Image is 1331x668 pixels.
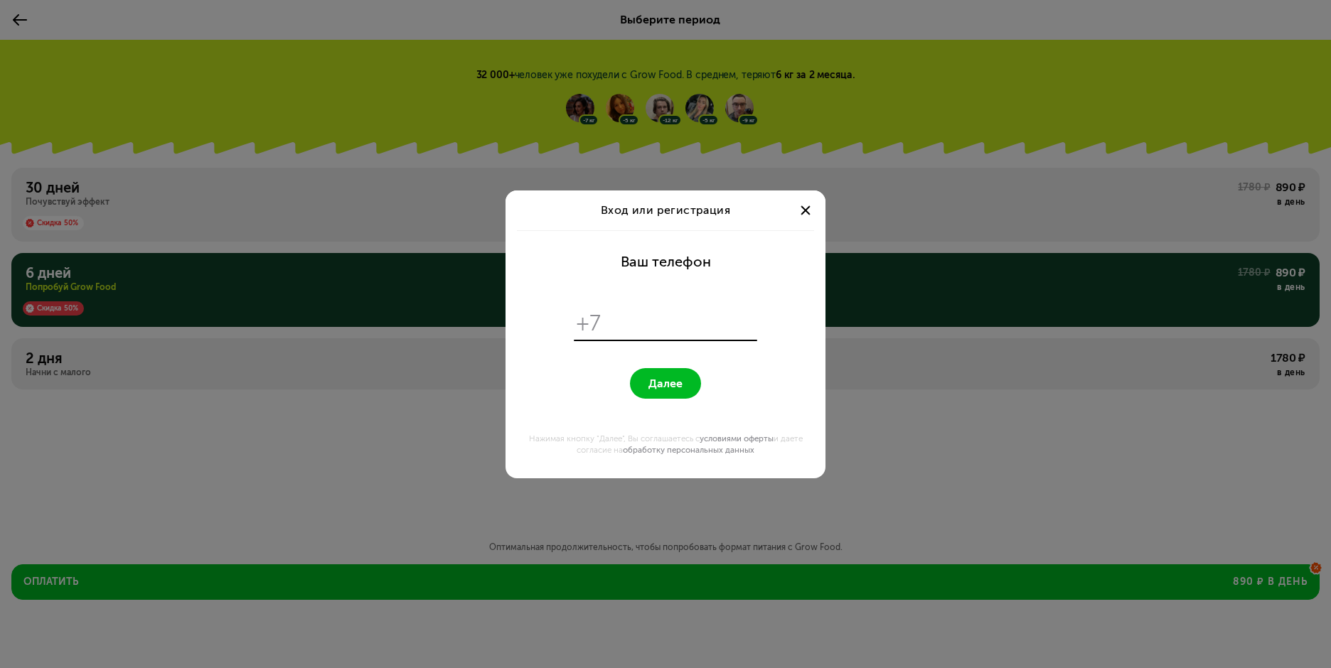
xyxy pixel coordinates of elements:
[700,433,774,443] a: условиями оферты
[514,433,817,456] div: Нажимая кнопку "Далее", Вы соглашаетесь с и даете согласие на
[621,253,711,270] div: Ваш телефон
[648,377,683,390] span: Далее
[601,203,730,217] span: Вход или регистрация
[630,368,701,399] button: Далее
[577,310,602,337] span: +7
[623,445,754,455] a: обработку персональных данных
